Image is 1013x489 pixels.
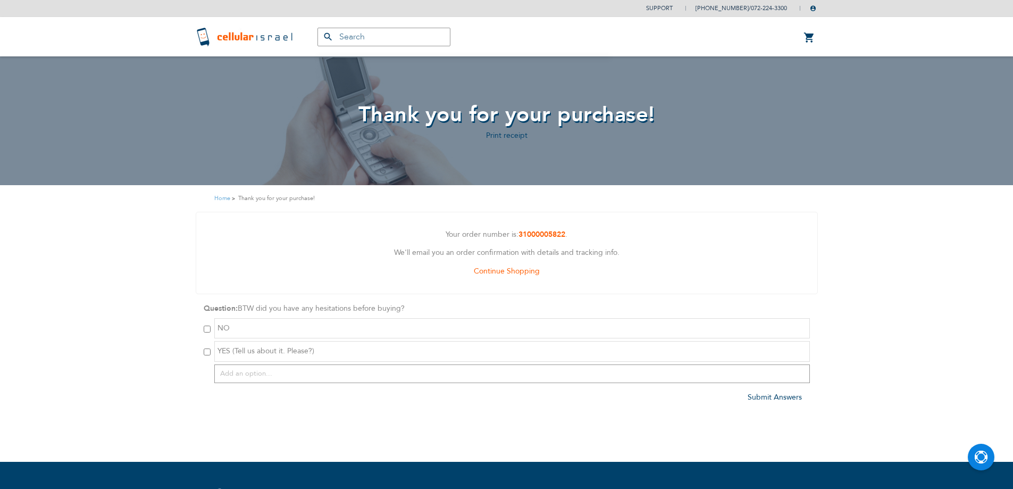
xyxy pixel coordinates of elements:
[217,346,314,356] span: YES (Tell us about it. Please?)
[196,26,296,47] img: Cellular Israel Logo
[486,130,528,140] a: Print receipt
[317,28,450,46] input: Search
[204,303,238,313] strong: Question:
[748,392,802,402] a: Submit Answers
[685,1,787,16] li: /
[204,228,809,242] p: Your order number is: .
[217,323,230,333] span: NO
[238,193,315,203] strong: Thank you for your purchase!
[518,229,565,239] a: 31000005822
[696,4,749,12] a: [PHONE_NUMBER]
[214,364,810,383] input: Add an option...
[358,100,655,129] span: Thank you for your purchase!
[646,4,673,12] a: Support
[751,4,787,12] a: 072-224-3300
[204,246,809,260] p: We'll email you an order confirmation with details and tracking info.
[474,266,540,276] a: Continue Shopping
[238,303,405,313] span: BTW did you have any hesitations before buying?
[214,194,230,202] a: Home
